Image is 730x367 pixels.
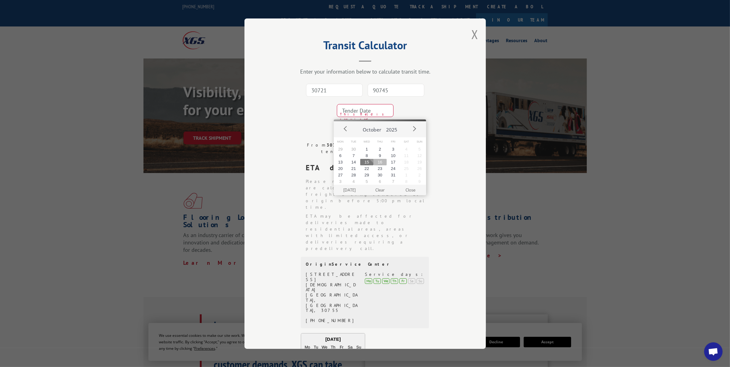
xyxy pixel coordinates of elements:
button: 20 [334,165,347,172]
span: This field is required [340,112,393,122]
div: We [382,278,389,284]
button: [DATE] [334,185,365,195]
button: Clear [365,185,395,195]
li: ETA may be affected for deliveries made to residential areas, areas with limited access, or deliv... [306,213,430,252]
button: 8 [360,152,373,159]
div: We [321,343,328,351]
span: Thu [373,137,387,146]
button: 2 [373,146,387,152]
button: 19 [413,159,426,165]
div: Th [329,343,337,351]
h2: Transit Calculator [275,41,455,53]
div: Origin Service Center [306,262,424,267]
div: Mo [304,343,311,351]
button: 29 [360,172,373,178]
span: Mon [334,137,347,146]
button: October [360,121,384,135]
button: 3 [334,178,347,185]
div: Fr [399,278,407,284]
button: Close modal [471,26,478,42]
button: 14 [347,159,360,165]
div: Tu [312,343,320,351]
button: 26 [413,165,426,172]
button: 30 [373,172,387,178]
button: 30 [347,146,360,152]
div: [PHONE_NUMBER] [306,318,358,323]
button: 1 [360,146,373,152]
button: 16 [373,159,387,165]
button: 10 [387,152,400,159]
div: ETA date is [306,162,430,173]
button: 13 [334,159,347,165]
button: 8 [400,178,413,185]
input: Dest. Zip [368,84,424,97]
button: 17 [387,159,400,165]
span: Fri [387,137,400,146]
button: 5 [360,178,373,185]
div: Su [355,343,362,351]
button: 4 [400,146,413,152]
button: 7 [347,152,360,159]
span: Wed [360,137,373,146]
div: From to . Based on a tender date of [301,142,430,155]
button: 28 [347,172,360,178]
button: 11 [400,152,413,159]
div: Fr [338,343,345,351]
button: 21 [347,165,360,172]
div: Th [391,278,398,284]
div: Enter your information below to calculate transit time. [275,68,455,75]
button: 24 [387,165,400,172]
div: [DATE] [301,336,365,343]
button: 29 [334,146,347,152]
button: 23 [373,165,387,172]
div: Mo [365,278,372,284]
li: Please note that ETA dates are calculated based on freight being tendered at origin before 5:00 p... [306,178,430,211]
button: 5 [413,146,426,152]
span: Sun [413,137,426,146]
button: 4 [347,178,360,185]
div: Tu [373,278,381,284]
button: 7 [387,178,400,185]
span: Sat [400,137,413,146]
div: [GEOGRAPHIC_DATA], [GEOGRAPHIC_DATA], 30755 [306,292,358,313]
button: 3 [387,146,400,152]
div: Sa [346,343,354,351]
button: 9 [413,178,426,185]
button: 31 [387,172,400,178]
button: 27 [334,172,347,178]
div: Open chat [704,342,723,361]
button: 25 [400,165,413,172]
strong: 30721 [327,142,344,148]
button: 9 [373,152,387,159]
div: Sa [408,278,415,284]
div: Su [417,278,424,284]
button: 6 [334,152,347,159]
button: 2 [413,172,426,178]
button: 12 [413,152,426,159]
button: 18 [400,159,413,165]
input: Origin Zip [306,84,363,97]
button: Prev [341,124,350,133]
input: Tender Date [337,104,393,117]
button: Close [395,185,426,195]
button: 2025 [384,121,400,135]
button: Next [409,124,419,133]
button: 15 [360,159,373,165]
div: Service days: [365,272,424,277]
span: Tue [347,137,360,146]
button: 22 [360,165,373,172]
button: 1 [400,172,413,178]
button: 6 [373,178,387,185]
div: [STREET_ADDRESS][DEMOGRAPHIC_DATA] [306,272,358,292]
